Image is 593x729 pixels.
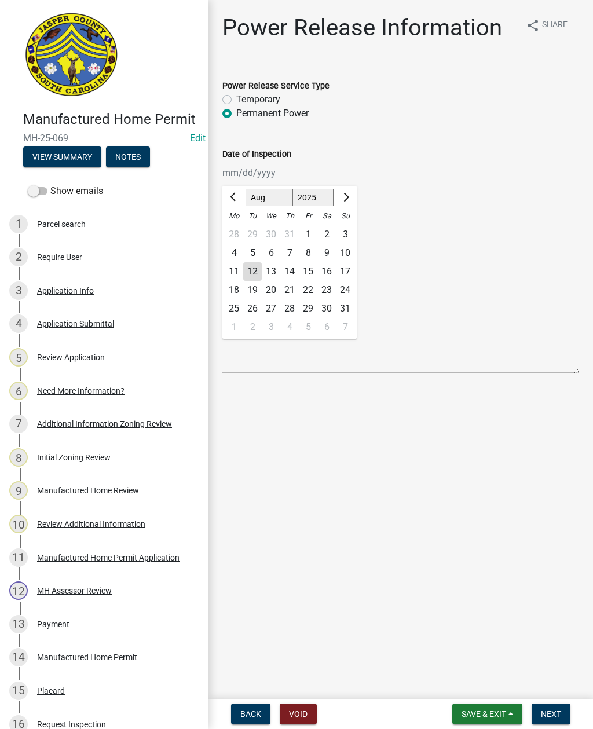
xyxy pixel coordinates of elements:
div: Wednesday, August 6, 2025 [262,244,280,262]
div: Application Submittal [37,320,114,328]
div: 30 [317,299,336,318]
div: Saturday, August 2, 2025 [317,225,336,244]
div: Tuesday, July 29, 2025 [243,225,262,244]
div: 4 [9,314,28,333]
div: Thursday, September 4, 2025 [280,318,299,336]
div: 12 [243,262,262,281]
div: 21 [280,281,299,299]
div: 5 [9,348,28,367]
div: 9 [9,481,28,500]
div: Su [336,207,354,225]
div: Friday, September 5, 2025 [299,318,317,336]
select: Select month [246,189,292,206]
input: mm/dd/yyyy [222,161,328,185]
div: 29 [299,299,317,318]
div: Tuesday, August 5, 2025 [243,244,262,262]
div: Monday, August 11, 2025 [225,262,243,281]
div: MH Assessor Review [37,587,112,595]
div: Tuesday, September 2, 2025 [243,318,262,336]
span: Save & Exit [462,709,506,719]
div: 15 [299,262,317,281]
div: Review Application [37,353,105,361]
div: Tuesday, August 19, 2025 [243,281,262,299]
div: We [262,207,280,225]
div: Monday, July 28, 2025 [225,225,243,244]
div: 10 [336,244,354,262]
div: Request Inspection [37,720,106,728]
div: Payment [37,620,69,628]
div: Placard [37,687,65,695]
div: 11 [9,548,28,567]
div: Tuesday, August 12, 2025 [243,262,262,281]
div: Saturday, August 16, 2025 [317,262,336,281]
div: 15 [9,682,28,700]
div: Saturday, August 9, 2025 [317,244,336,262]
div: Fr [299,207,317,225]
button: Void [280,704,317,724]
div: Monday, September 1, 2025 [225,318,243,336]
select: Select year [292,189,334,206]
button: Save & Exit [452,704,522,724]
div: Tu [243,207,262,225]
div: Friday, August 8, 2025 [299,244,317,262]
div: 12 [9,581,28,600]
div: 30 [262,225,280,244]
div: Initial Zoning Review [37,453,111,461]
div: 25 [225,299,243,318]
div: 23 [317,281,336,299]
div: Wednesday, August 13, 2025 [262,262,280,281]
label: Temporary [236,93,280,107]
div: Sunday, August 24, 2025 [336,281,354,299]
div: Thursday, August 28, 2025 [280,299,299,318]
div: Sunday, August 31, 2025 [336,299,354,318]
div: 5 [243,244,262,262]
div: 19 [243,281,262,299]
div: Manufactured Home Permit Application [37,554,180,562]
div: Sa [317,207,336,225]
div: 6 [9,382,28,400]
div: 4 [225,244,243,262]
div: 11 [225,262,243,281]
div: 24 [336,281,354,299]
label: Permanent Power [236,107,309,120]
img: Jasper County, South Carolina [23,12,120,99]
div: Wednesday, September 3, 2025 [262,318,280,336]
div: Manufactured Home Review [37,486,139,494]
div: Friday, August 15, 2025 [299,262,317,281]
button: View Summary [23,146,101,167]
div: 20 [262,281,280,299]
div: Tuesday, August 26, 2025 [243,299,262,318]
div: 10 [9,515,28,533]
div: Friday, August 22, 2025 [299,281,317,299]
div: 28 [225,225,243,244]
div: Sunday, September 7, 2025 [336,318,354,336]
div: 18 [225,281,243,299]
div: Saturday, September 6, 2025 [317,318,336,336]
div: Wednesday, August 27, 2025 [262,299,280,318]
div: Friday, August 1, 2025 [299,225,317,244]
wm-modal-confirm: Summary [23,153,101,162]
button: Notes [106,146,150,167]
span: Next [541,709,561,719]
div: Thursday, August 21, 2025 [280,281,299,299]
button: Next month [338,188,352,207]
div: 31 [280,225,299,244]
label: Power Release Service Type [222,82,330,90]
div: Need More Information? [37,387,125,395]
button: Back [231,704,270,724]
div: Wednesday, August 20, 2025 [262,281,280,299]
div: 6 [262,244,280,262]
div: 26 [243,299,262,318]
div: 4 [280,318,299,336]
div: Manufactured Home Permit [37,653,137,661]
div: 3 [336,225,354,244]
div: Friday, August 29, 2025 [299,299,317,318]
div: 5 [299,318,317,336]
div: 8 [299,244,317,262]
div: Monday, August 25, 2025 [225,299,243,318]
wm-modal-confirm: Edit Application Number [190,133,206,144]
button: shareShare [517,14,577,36]
div: 27 [262,299,280,318]
div: 3 [262,318,280,336]
div: Thursday, July 31, 2025 [280,225,299,244]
